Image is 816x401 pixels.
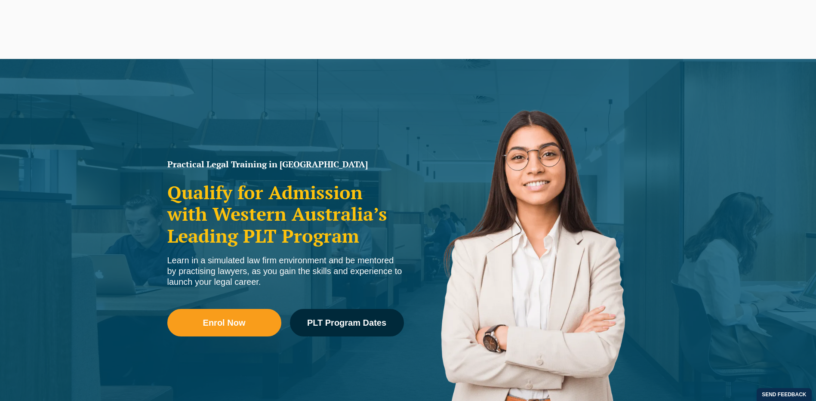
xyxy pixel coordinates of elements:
[167,255,404,287] div: Learn in a simulated law firm environment and be mentored by practising lawyers, as you gain the ...
[290,309,404,336] a: PLT Program Dates
[307,318,386,327] span: PLT Program Dates
[203,318,246,327] span: Enrol Now
[167,160,404,169] h1: Practical Legal Training in [GEOGRAPHIC_DATA]
[167,182,404,247] h2: Qualify for Admission with Western Australia’s Leading PLT Program
[167,309,281,336] a: Enrol Now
